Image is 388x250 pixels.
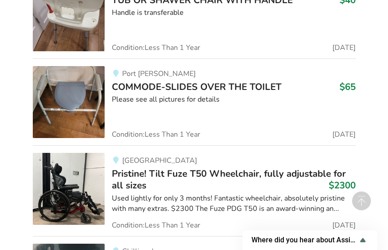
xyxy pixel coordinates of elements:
[112,94,356,105] div: Please see all pictures for details
[112,131,200,138] span: Condition: Less Than 1 Year
[122,69,196,79] span: Port [PERSON_NAME]
[332,131,356,138] span: [DATE]
[332,44,356,51] span: [DATE]
[329,179,356,191] h3: $2300
[112,8,356,18] div: Handle is transferable
[332,222,356,229] span: [DATE]
[112,222,200,229] span: Condition: Less Than 1 Year
[251,236,357,245] span: Where did you hear about AssistList?
[339,81,356,93] h3: $65
[112,167,346,192] span: Pristine! Tilt Fuze T50 Wheelchair, fully adjustable for all sizes
[122,156,197,165] span: [GEOGRAPHIC_DATA]
[33,145,356,237] a: mobility-pristine! tilt fuze t50 wheelchair, fully adjustable for all sizes [GEOGRAPHIC_DATA]Pris...
[33,66,105,138] img: bathroom safety-commode-slides over the toilet
[251,235,368,246] button: Show survey - Where did you hear about AssistList?
[33,58,356,145] a: bathroom safety-commode-slides over the toilet Port [PERSON_NAME]COMMODE-SLIDES OVER THE TOILET$6...
[112,44,200,51] span: Condition: Less Than 1 Year
[112,193,356,214] div: Used lightly for only 3 months! Fantastic wheelchair, absolutely pristine with many extras. $2300...
[33,153,105,225] img: mobility-pristine! tilt fuze t50 wheelchair, fully adjustable for all sizes
[112,80,282,93] span: COMMODE-SLIDES OVER THE TOILET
